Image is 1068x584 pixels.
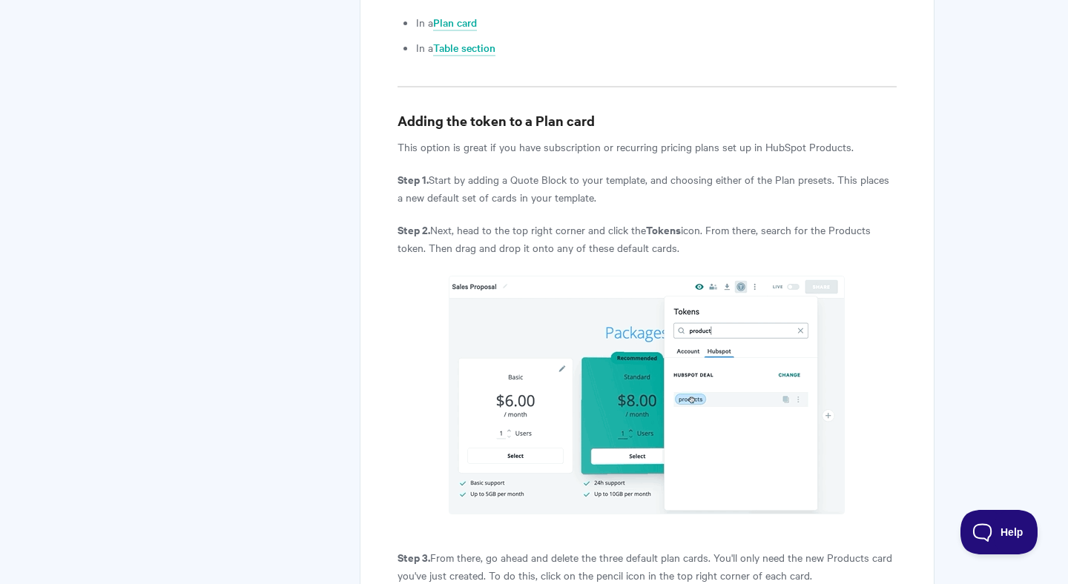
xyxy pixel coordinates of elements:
[433,40,495,56] a: Table section
[398,222,430,237] strong: Step 2.
[416,13,897,31] li: In a
[398,138,897,156] p: This option is great if you have subscription or recurring pricing plans set up in HubSpot Products.
[646,222,681,237] strong: Tokens
[398,170,897,206] p: Start by adding a Quote Block to your template, and choosing either of the Plan presets. This pla...
[398,221,897,256] p: Next, head to the top right corner and click the icon. From there, search for the Products token....
[398,549,430,565] strong: Step 3.
[416,39,897,56] li: In a
[398,110,897,131] h3: Adding the token to a Plan card
[960,510,1038,554] iframe: Toggle Customer Support
[433,15,477,31] a: Plan card
[398,548,897,584] p: From there, go ahead and delete the three default plan cards. You'll only need the new Products c...
[398,171,429,187] strong: Step 1.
